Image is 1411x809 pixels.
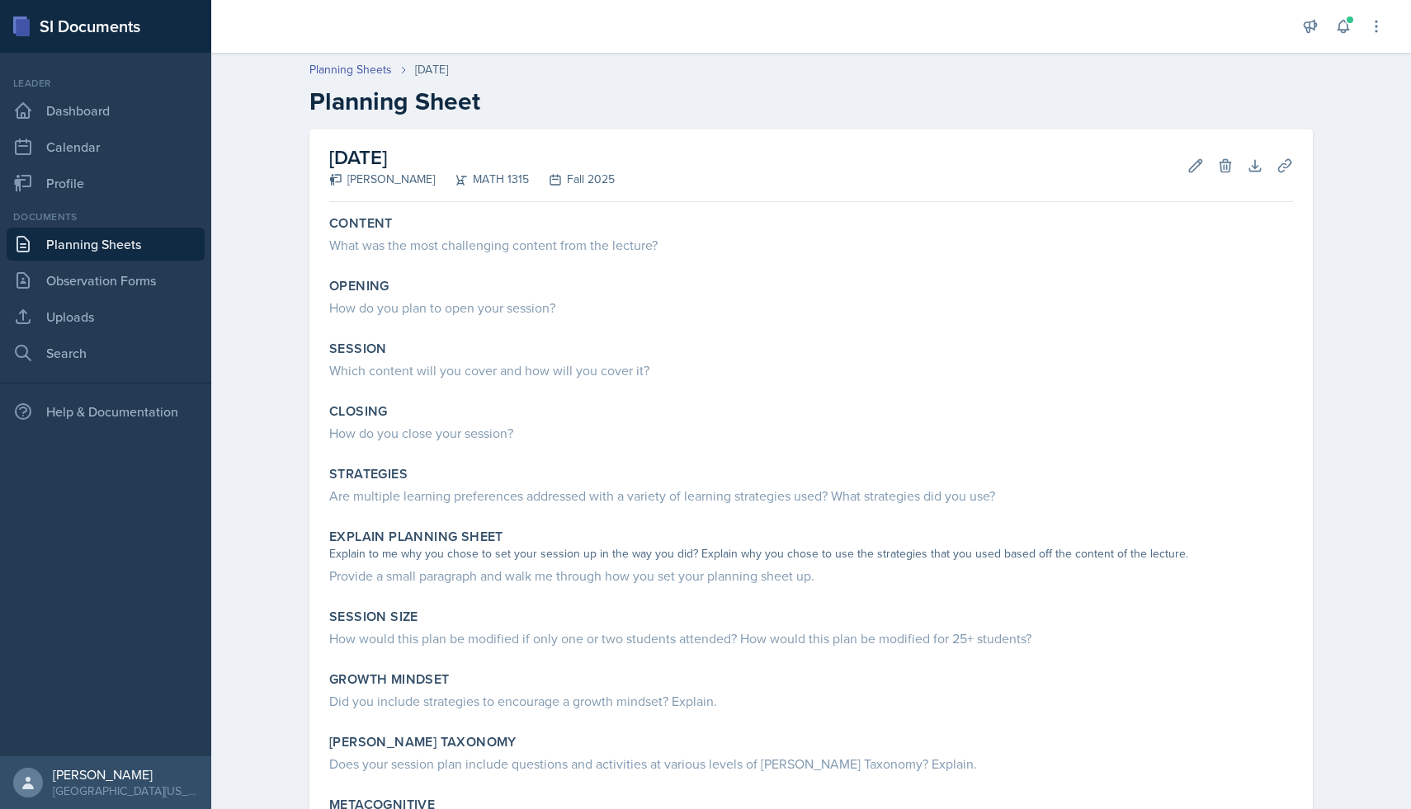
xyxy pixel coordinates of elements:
[329,403,388,420] label: Closing
[329,341,387,357] label: Session
[329,360,1293,380] div: Which content will you cover and how will you cover it?
[309,61,392,78] a: Planning Sheets
[7,209,205,224] div: Documents
[53,783,198,799] div: [GEOGRAPHIC_DATA][US_STATE]
[7,76,205,91] div: Leader
[329,691,1293,711] div: Did you include strategies to encourage a growth mindset? Explain.
[329,671,450,688] label: Growth Mindset
[329,486,1293,506] div: Are multiple learning preferences addressed with a variety of learning strategies used? What stra...
[7,167,205,200] a: Profile
[329,143,615,172] h2: [DATE]
[329,215,393,232] label: Content
[7,228,205,261] a: Planning Sheets
[329,235,1293,255] div: What was the most challenging content from the lecture?
[7,300,205,333] a: Uploads
[7,94,205,127] a: Dashboard
[329,171,435,188] div: [PERSON_NAME]
[7,395,205,428] div: Help & Documentation
[329,298,1293,317] div: How do you plan to open your session?
[7,264,205,297] a: Observation Forms
[329,466,408,482] label: Strategies
[329,609,418,625] label: Session Size
[309,87,1313,116] h2: Planning Sheet
[329,566,1293,586] div: Provide a small paragraph and walk me through how you set your planning sheet up.
[329,423,1293,443] div: How do you close your session?
[7,336,205,369] a: Search
[7,130,205,163] a: Calendar
[529,171,615,188] div: Fall 2025
[435,171,529,188] div: MATH 1315
[329,278,389,294] label: Opening
[53,766,198,783] div: [PERSON_NAME]
[329,529,503,545] label: Explain Planning Sheet
[329,754,1293,774] div: Does your session plan include questions and activities at various levels of [PERSON_NAME] Taxono...
[415,61,448,78] div: [DATE]
[329,545,1293,562] div: Explain to me why you chose to set your session up in the way you did? Explain why you chose to u...
[329,734,517,750] label: [PERSON_NAME] Taxonomy
[329,628,1293,648] div: How would this plan be modified if only one or two students attended? How would this plan be modi...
